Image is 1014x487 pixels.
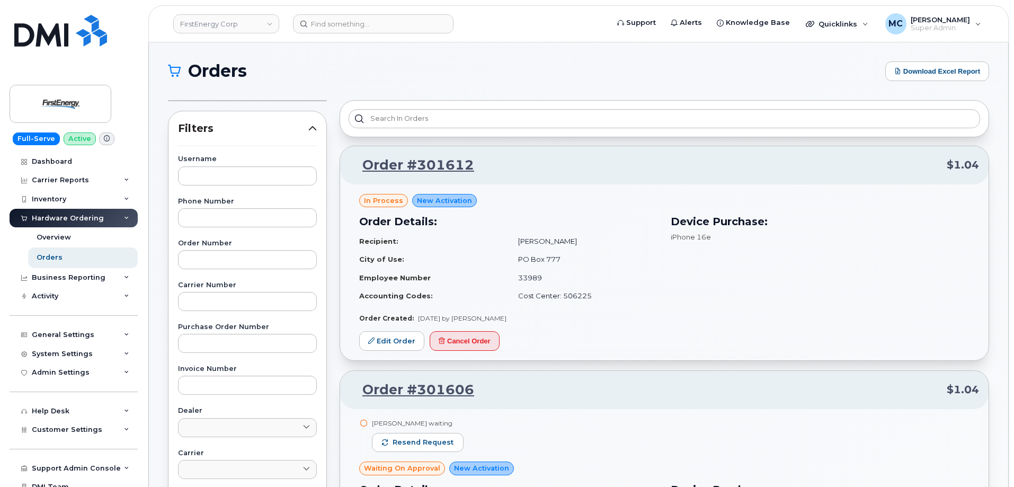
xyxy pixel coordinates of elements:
span: New Activation [454,463,509,473]
button: Cancel Order [430,331,500,351]
span: $1.04 [947,157,979,173]
iframe: Messenger Launcher [968,441,1006,479]
label: Carrier [178,450,317,457]
span: in process [364,196,403,206]
button: Download Excel Report [885,61,989,81]
strong: Recipient: [359,237,398,245]
td: PO Box 777 [509,250,658,269]
td: 33989 [509,269,658,287]
span: New Activation [417,196,472,206]
span: iPhone 16e [671,233,711,241]
a: Order #301606 [350,380,474,400]
h3: Order Details: [359,214,658,229]
span: Orders [188,63,247,79]
label: Dealer [178,408,317,414]
span: [DATE] by [PERSON_NAME] [418,314,506,322]
label: Phone Number [178,198,317,205]
span: Filters [178,121,308,136]
td: Cost Center: 506225 [509,287,658,305]
a: Edit Order [359,331,424,351]
td: [PERSON_NAME] [509,232,658,251]
label: Carrier Number [178,282,317,289]
a: Order #301612 [350,156,474,175]
strong: Employee Number [359,273,431,282]
span: Resend request [393,438,453,447]
label: Order Number [178,240,317,247]
strong: Accounting Codes: [359,291,433,300]
h3: Device Purchase: [671,214,969,229]
div: [PERSON_NAME] waiting [372,419,464,428]
label: Username [178,156,317,163]
strong: City of Use: [359,255,404,263]
span: Waiting On Approval [364,463,440,473]
label: Purchase Order Number [178,324,317,331]
label: Invoice Number [178,366,317,373]
input: Search in orders [349,109,980,128]
strong: Order Created: [359,314,414,322]
span: $1.04 [947,382,979,397]
button: Resend request [372,433,464,452]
